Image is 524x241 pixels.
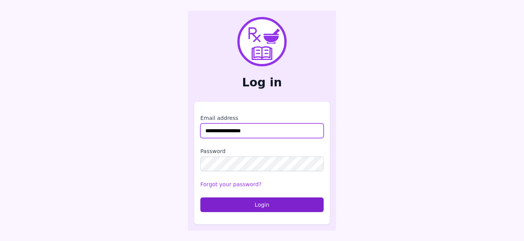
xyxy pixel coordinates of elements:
[200,181,262,187] a: Forgot your password?
[200,197,324,212] button: Login
[200,114,324,122] label: Email address
[237,17,287,66] img: PharmXellence Logo
[194,76,330,89] h2: Log in
[200,147,324,155] label: Password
